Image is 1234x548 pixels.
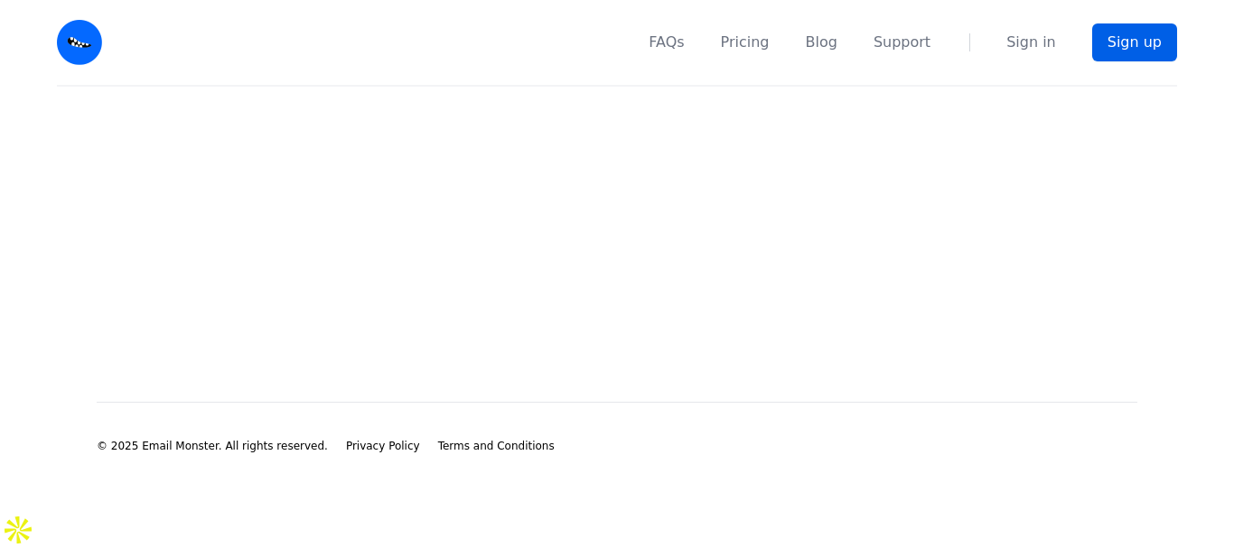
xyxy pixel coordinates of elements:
a: Sign in [1006,32,1056,53]
a: FAQs [649,32,684,53]
li: © 2025 Email Monster. All rights reserved. [97,439,328,453]
a: Privacy Policy [346,439,420,453]
a: Blog [806,32,837,53]
img: Email Monster [57,20,102,65]
span: Privacy Policy [346,440,420,452]
a: Pricing [721,32,770,53]
a: Sign up [1092,23,1177,61]
a: Support [874,32,930,53]
a: Terms and Conditions [438,439,555,453]
span: Terms and Conditions [438,440,555,452]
